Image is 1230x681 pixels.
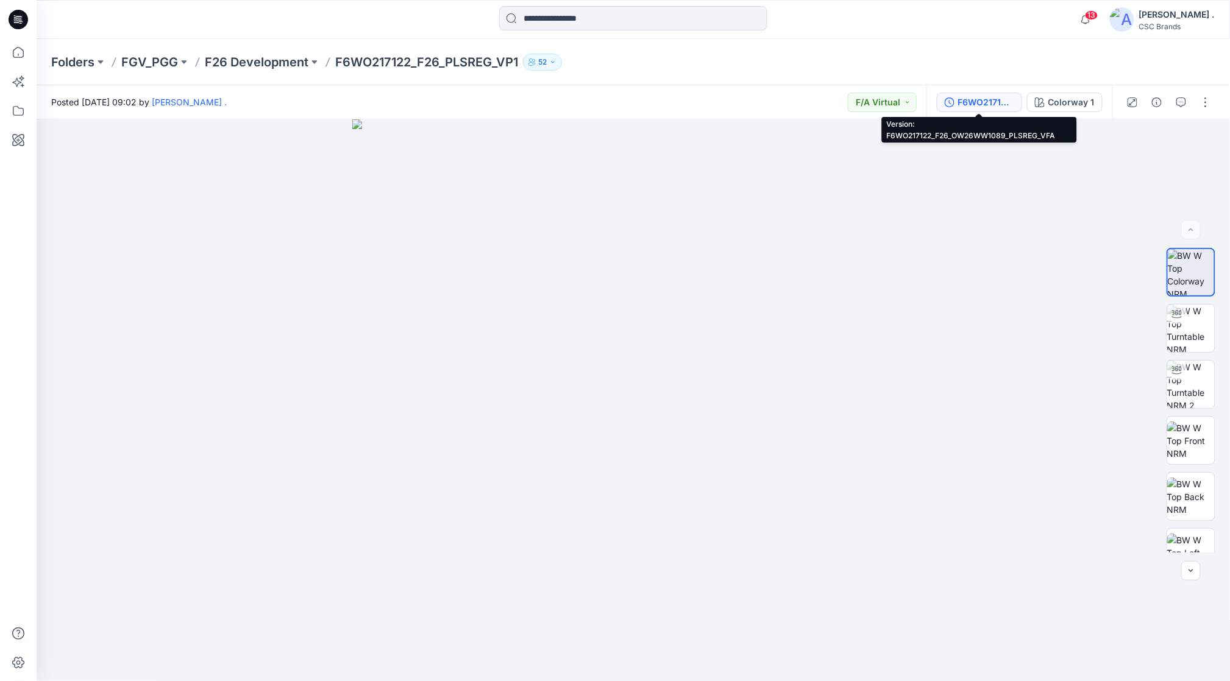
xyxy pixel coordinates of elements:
button: 52 [523,54,562,71]
img: BW W Top Turntable NRM [1167,305,1215,352]
img: BW W Top Front NRM [1167,422,1215,460]
img: BW W Top Colorway NRM [1168,249,1214,295]
p: 52 [538,55,547,69]
span: 13 [1085,10,1098,20]
button: F6WO217122_F26_OW26WW1089_PLSREG_VFA [937,93,1022,112]
a: [PERSON_NAME] . [152,97,227,107]
button: Details [1147,93,1167,112]
button: Colorway 1 [1027,93,1103,112]
img: BW W Top Turntable NRM 2 [1167,361,1215,408]
img: avatar [1110,7,1134,32]
a: FGV_PGG [121,54,178,71]
div: CSC Brands [1139,22,1215,31]
div: F6WO217122_F26_OW26WW1089_PLSREG_VFA [958,96,1014,109]
img: BW W Top Back NRM [1167,478,1215,516]
img: BW W Top Left NRM [1167,534,1215,572]
a: Folders [51,54,94,71]
span: Posted [DATE] 09:02 by [51,96,227,108]
div: [PERSON_NAME] . [1139,7,1215,22]
div: Colorway 1 [1048,96,1095,109]
p: F6WO217122_F26_PLSREG_VP1 [335,54,518,71]
a: F26 Development [205,54,308,71]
